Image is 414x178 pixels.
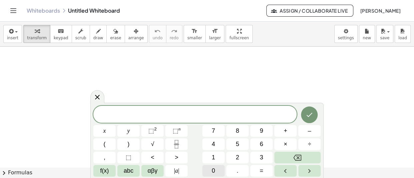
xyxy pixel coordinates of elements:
span: ( [104,140,106,149]
span: 5 [236,140,239,149]
span: ⬚ [148,127,154,134]
button: Less than [141,152,164,163]
span: ⬚ [126,153,131,162]
span: arrange [128,36,144,40]
button: Greek alphabet [141,165,164,177]
button: 8 [226,125,249,137]
span: smaller [187,36,202,40]
span: new [363,36,371,40]
span: √ [151,140,154,149]
span: keypad [54,36,68,40]
button: settings [334,25,358,43]
button: 5 [226,138,249,150]
span: 4 [212,140,215,149]
span: scrub [75,36,86,40]
button: Placeholder [117,152,140,163]
button: [PERSON_NAME] [355,5,406,17]
i: keyboard [58,27,64,35]
span: f(x) [100,166,109,175]
span: [PERSON_NAME] [360,8,401,14]
button: transform [23,25,50,43]
button: keyboardkeypad [50,25,72,43]
button: Squared [141,125,164,137]
span: larger [209,36,221,40]
span: undo [153,36,163,40]
span: , [104,153,105,162]
button: format_sizesmaller [184,25,206,43]
button: 2 [226,152,249,163]
span: × [284,140,287,149]
span: 7 [212,126,215,135]
span: . [237,166,238,175]
button: Superscript [165,125,188,137]
span: 3 [260,153,263,162]
button: arrange [125,25,148,43]
span: 8 [236,126,239,135]
span: 0 [212,166,215,175]
button: 7 [202,125,225,137]
button: Left arrow [274,165,297,177]
span: save [380,36,389,40]
button: scrub [72,25,90,43]
button: Fraction [165,138,188,150]
button: load [395,25,411,43]
span: Assign / Collaborate Live [272,8,348,14]
span: ) [128,140,130,149]
button: fullscreen [226,25,252,43]
button: . [226,165,249,177]
button: Absolute value [165,165,188,177]
a: Whiteboards [27,7,60,14]
span: αβγ [148,166,158,175]
button: erase [106,25,125,43]
button: Greater than [165,152,188,163]
i: redo [171,27,177,35]
button: save [376,25,393,43]
span: x [103,126,106,135]
button: Square root [141,138,164,150]
span: ⬚ [173,127,178,134]
span: a [174,166,179,175]
span: abc [124,166,133,175]
button: Minus [298,125,321,137]
span: settings [338,36,354,40]
button: y [117,125,140,137]
span: ÷ [308,140,311,149]
button: Done [301,106,318,123]
span: < [151,153,154,162]
button: Alphabet [117,165,140,177]
span: load [398,36,407,40]
button: redoredo [166,25,182,43]
button: Functions [93,165,116,177]
button: new [359,25,375,43]
span: y [127,126,130,135]
span: 1 [212,153,215,162]
button: 3 [250,152,273,163]
span: transform [27,36,47,40]
i: undo [154,27,161,35]
span: | [174,167,175,174]
button: draw [90,25,107,43]
span: fullscreen [229,36,249,40]
button: 4 [202,138,225,150]
button: Assign / Collaborate Live [266,5,353,17]
span: = [260,166,263,175]
span: | [178,167,179,174]
button: Times [274,138,297,150]
button: 6 [250,138,273,150]
button: insert [3,25,22,43]
span: > [175,153,178,162]
button: Backspace [274,152,321,163]
button: ( [93,138,116,150]
span: + [284,126,287,135]
span: – [308,126,311,135]
span: erase [110,36,121,40]
button: 1 [202,152,225,163]
button: Plus [274,125,297,137]
span: 2 [236,153,239,162]
span: redo [170,36,179,40]
button: 0 [202,165,225,177]
i: format_size [191,27,198,35]
button: x [93,125,116,137]
button: Toggle navigation [8,5,19,16]
button: Right arrow [298,165,321,177]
